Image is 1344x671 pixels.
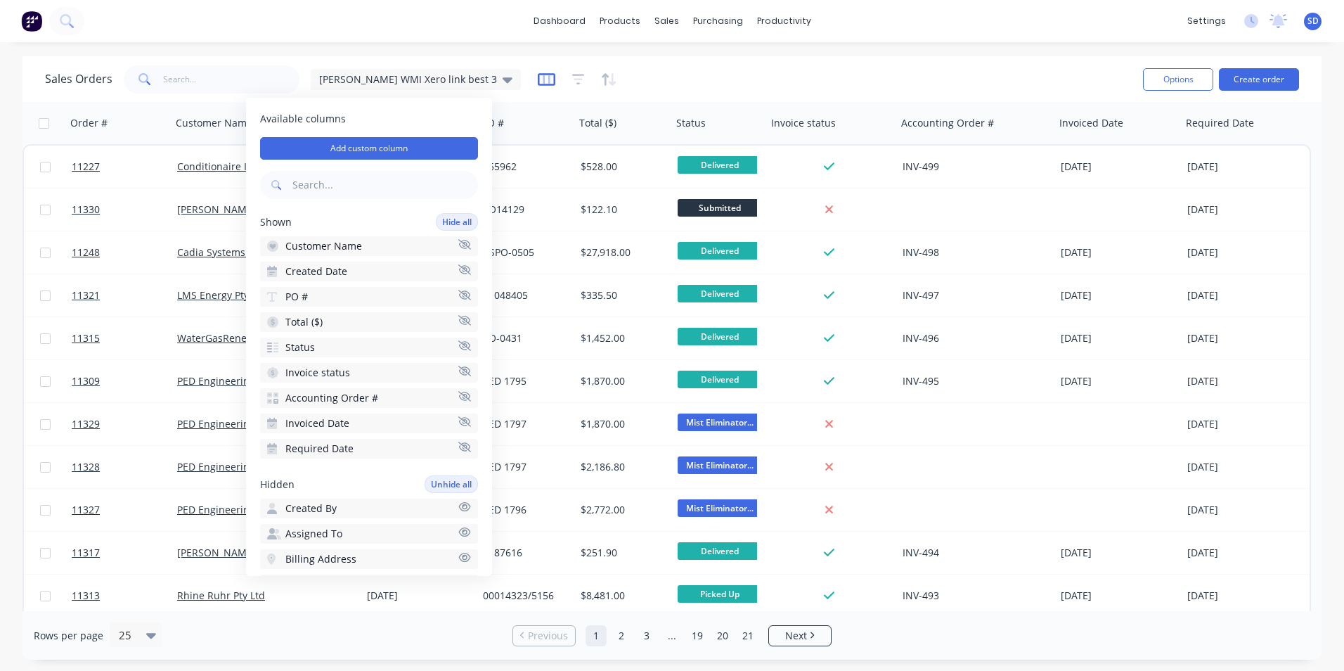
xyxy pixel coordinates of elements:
a: [PERSON_NAME] Manufacturing Pty Ltd [177,203,363,216]
a: 11248 [72,231,177,274]
a: Next page [769,629,831,643]
span: SD [1307,15,1319,27]
a: Rhine Ruhr Pty Ltd [177,589,265,602]
div: [DATE] [1187,160,1299,174]
div: $1,452.00 [581,331,662,345]
span: Previous [528,629,568,643]
a: 11329 [72,403,177,445]
div: PO14129 [483,203,565,217]
a: Page 3 [636,625,657,646]
button: Created Date [260,262,478,281]
button: Billing Address [260,549,478,569]
a: Previous page [513,629,575,643]
a: Page 19 [687,625,708,646]
a: 11309 [72,360,177,402]
button: Customer Name [260,236,478,256]
div: 00014323/5156 [483,589,565,603]
a: PED Engineering Pty Ltd [177,374,290,388]
a: 11227 [72,146,177,188]
div: 3187616 [483,546,565,560]
span: Mist Eliminator... [678,499,762,517]
a: Jump forward [661,625,683,646]
span: Delivered [678,371,762,388]
span: Total ($) [285,315,323,329]
div: 655962 [483,160,565,174]
a: WaterGasRenew Pty Ltd [177,331,289,345]
a: INV-494 [903,546,939,559]
div: PED 1795 [483,374,565,388]
div: [DATE] [1187,245,1299,260]
a: LMS Energy Pty Ltd [177,288,266,302]
div: Customer Name [176,116,252,130]
div: PED 1797 [483,460,565,474]
div: Status [676,116,706,130]
div: PO-0431 [483,331,565,345]
button: Invoice status [260,363,478,383]
div: [DATE] [1187,417,1299,431]
span: Mist Eliminator... [678,456,762,474]
button: Required Date [260,439,478,459]
span: Created Date [285,264,347,279]
div: $2,186.80 [581,460,662,474]
span: 11329 [72,417,100,431]
button: Created By [260,499,478,518]
a: PED Engineering Pty Ltd [177,460,290,473]
div: [DATE] [367,589,472,603]
div: settings [1180,11,1233,32]
div: Accounting Order # [901,116,994,130]
span: 11315 [72,331,100,345]
button: Contact [260,575,478,594]
div: [DATE] [1187,203,1299,217]
div: [DATE] [1187,503,1299,517]
div: $335.50 [581,288,662,302]
div: [DATE] [1187,374,1299,388]
div: PED 1796 [483,503,565,517]
input: Search... [163,65,300,94]
a: 11330 [72,188,177,231]
a: dashboard [526,11,593,32]
div: Invoiced Date [1059,116,1123,130]
button: Create order [1219,68,1299,91]
div: sales [647,11,686,32]
a: 11321 [72,274,177,317]
div: [DATE] [1061,374,1176,388]
ul: Pagination [507,625,837,646]
a: 11327 [72,489,177,531]
span: Delivered [678,542,762,560]
div: [DATE] [1187,546,1299,560]
span: Mist Eliminator... [678,414,762,431]
span: Rows per page [34,629,103,643]
span: Invoice status [285,366,350,380]
div: [DATE] [1187,460,1299,474]
div: $1,870.00 [581,374,662,388]
div: [DATE] [1061,160,1176,174]
div: [DATE] [1061,589,1176,603]
a: Cadia Systems Pty Ltd [177,245,280,259]
div: Required Date [1186,116,1254,130]
span: Status [285,340,315,354]
a: Page 20 [712,625,733,646]
span: 11248 [72,245,100,260]
button: Unhide all [425,475,478,493]
span: [PERSON_NAME] WMI Xero link best 3 [319,72,497,87]
div: $2,772.00 [581,503,662,517]
input: Search... [292,171,478,199]
button: Status [260,338,478,357]
span: Hidden [260,478,295,492]
span: Accounting Order # [285,391,378,405]
a: Page 1 is your current page [586,625,607,646]
button: Accounting Order # [260,388,478,408]
a: INV-498 [903,245,939,259]
div: Order # [70,116,108,130]
a: INV-499 [903,160,939,173]
div: [DATE] [1061,546,1176,560]
span: 11330 [72,203,100,217]
span: Next [785,629,807,643]
span: Delivered [678,285,762,302]
span: 11321 [72,288,100,302]
div: [DATE] [1061,288,1176,302]
a: 11328 [72,446,177,488]
span: PO # [285,290,308,304]
span: Delivered [678,328,762,345]
span: Submitted [678,199,762,217]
